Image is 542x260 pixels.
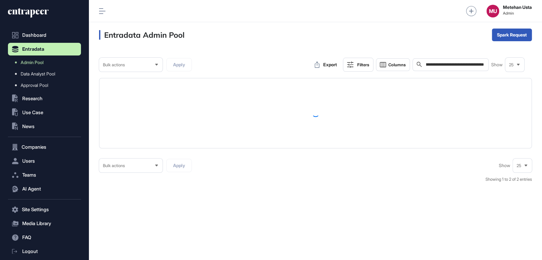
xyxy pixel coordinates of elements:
[503,11,532,16] span: Admin
[8,231,81,244] button: FAQ
[8,106,81,119] button: Use Case
[22,235,31,240] span: FAQ
[21,71,55,76] span: Data Analyst Pool
[8,169,81,181] button: Teams
[22,96,43,101] span: Research
[21,60,43,65] span: Admin Pool
[21,83,48,88] span: Approval Pool
[376,58,410,71] button: Columns
[8,203,81,216] button: Site Settings
[22,145,46,150] span: Companies
[388,62,406,67] span: Columns
[491,62,503,67] span: Show
[11,80,81,91] a: Approval Pool
[103,62,125,67] span: Bulk actions
[311,58,340,71] button: Export
[103,163,125,168] span: Bulk actions
[11,57,81,68] a: Admin Pool
[8,43,81,55] button: Entradata
[343,58,373,72] button: Filters
[8,120,81,133] button: News
[22,33,46,38] span: Dashboard
[8,245,81,258] a: Logout
[11,68,81,80] a: Data Analyst Pool
[509,62,514,67] span: 25
[503,5,532,10] strong: Metehan Usta
[22,221,51,226] span: Media Library
[499,163,510,168] span: Show
[8,141,81,153] button: Companies
[22,249,38,254] span: Logout
[22,110,43,115] span: Use Case
[485,176,532,183] div: Showing 1 to 2 of 2 entries
[99,30,184,40] h3: Entradata Admin Pool
[8,92,81,105] button: Research
[517,163,521,168] span: 25
[8,183,81,195] button: AI Agent
[22,207,49,212] span: Site Settings
[22,172,36,178] span: Teams
[357,62,369,67] div: Filters
[8,155,81,167] button: Users
[486,5,499,17] button: MU
[8,29,81,42] a: Dashboard
[8,217,81,230] button: Media Library
[492,29,532,41] button: Spark Request
[22,186,41,192] span: AI Agent
[22,47,44,52] span: Entradata
[22,159,35,164] span: Users
[22,124,35,129] span: News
